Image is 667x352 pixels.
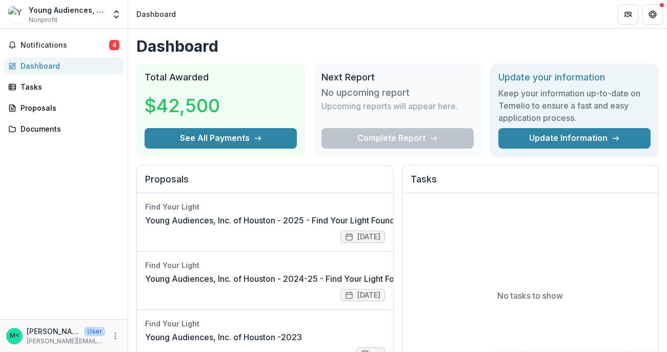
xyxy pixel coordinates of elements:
[10,333,19,339] div: Mary Curry Metenbrink <mary@yahouston.org>
[109,40,119,50] span: 4
[4,37,124,53] button: Notifications4
[145,214,525,226] a: Young Audiences, Inc. of Houston - 2025 - Find Your Light Foundation 25/26 RFP Grant Application
[145,174,385,193] h2: Proposals
[618,4,638,25] button: Partners
[497,289,563,302] p: No tasks to show
[21,60,115,71] div: Dashboard
[21,123,115,134] div: Documents
[8,6,25,23] img: Young Audiences, Inc. of Houston
[321,87,410,98] h3: No upcoming report
[109,4,124,25] button: Open entity switcher
[498,72,651,83] h2: Update your information
[642,4,663,25] button: Get Help
[109,330,122,342] button: More
[132,7,180,22] nav: breadcrumb
[21,102,115,113] div: Proposals
[136,9,176,19] div: Dashboard
[498,87,651,124] h3: Keep your information up-to-date on Temelio to ensure a fast and easy application process.
[145,92,221,119] h3: $42,500
[321,100,458,112] p: Upcoming reports will appear here.
[4,99,124,116] a: Proposals
[84,327,105,336] p: User
[321,72,474,83] h2: Next Report
[4,120,124,137] a: Documents
[29,5,105,15] div: Young Audiences, Inc. of [GEOGRAPHIC_DATA]
[4,57,124,74] a: Dashboard
[21,41,109,50] span: Notifications
[21,81,115,92] div: Tasks
[136,37,659,55] h1: Dashboard
[145,128,297,149] button: See All Payments
[145,331,302,343] a: Young Audiences, Inc. of Houston -2023
[27,337,105,346] p: [PERSON_NAME][EMAIL_ADDRESS][DOMAIN_NAME]
[145,72,297,83] h2: Total Awarded
[4,78,124,95] a: Tasks
[145,273,511,285] a: Young Audiences, Inc. of Houston - 2024-25 - Find Your Light Foundation Request for Proposal
[29,15,57,25] span: Nonprofit
[498,128,651,149] a: Update Information
[411,174,651,193] h2: Tasks
[27,326,80,337] p: [PERSON_NAME] Metenbrink <[PERSON_NAME][EMAIL_ADDRESS][DOMAIN_NAME]>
